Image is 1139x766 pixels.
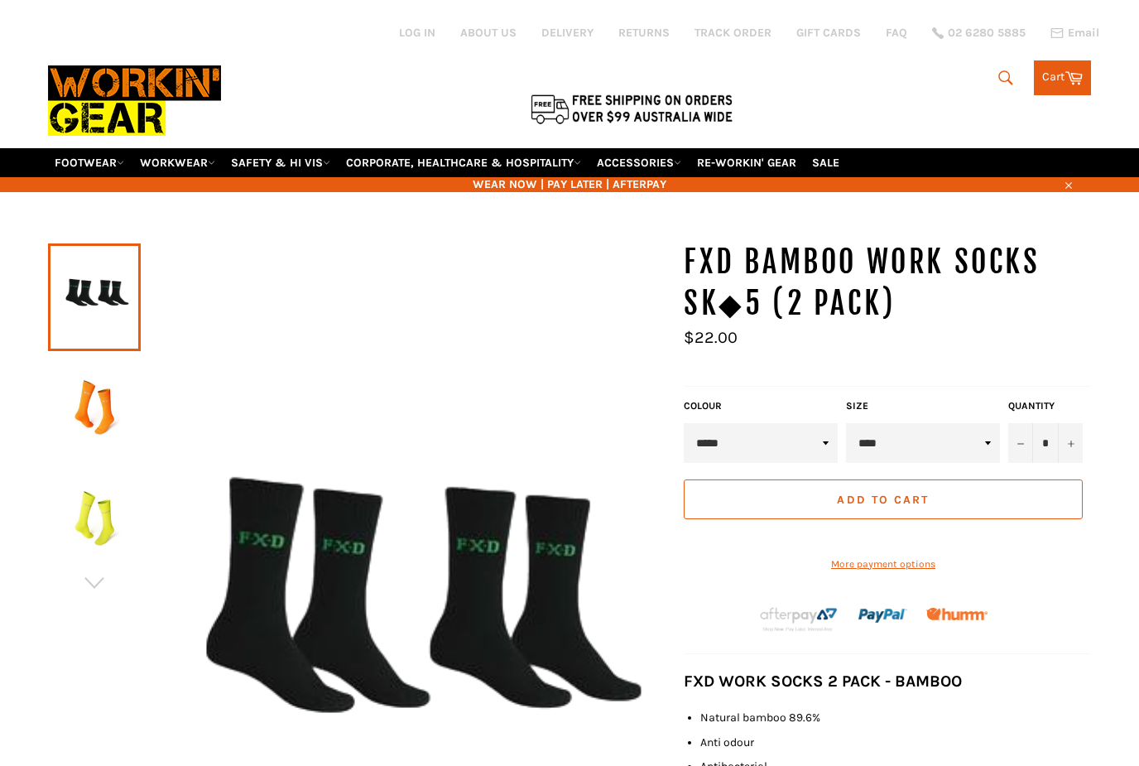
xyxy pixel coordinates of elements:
a: RE-WORKIN' GEAR [690,148,803,177]
img: Humm_core_logo_RGB-01_300x60px_small_195d8312-4386-4de7-b182-0ef9b6303a37.png [926,608,988,620]
a: TRACK ORDER [694,25,771,41]
span: 02 6280 5885 [948,27,1026,39]
a: ACCESSORIES [590,148,688,177]
a: FAQ [886,25,907,41]
a: 02 6280 5885 [932,27,1026,39]
strong: FXD WORK SOCKS 2 PACK - BAMBOO [684,672,962,691]
img: FXD BAMBOO WORK SOCKS SK◆5 (2 Pack) [56,363,132,454]
button: Increase item quantity by one [1058,423,1083,463]
a: WORKWEAR [133,148,222,177]
a: CORPORATE, HEALTHCARE & HOSPITALITY [339,148,588,177]
img: FXD BAMBOO WORK SOCKS SK◆5 (2 Pack) [56,474,132,565]
img: paypal.png [858,591,907,640]
li: Natural bamboo 89.6% [700,710,1091,725]
li: Anti odour [700,735,1091,750]
a: Log in [399,26,435,40]
a: DELIVERY [541,25,594,41]
span: $22.00 [684,328,738,347]
a: More payment options [684,557,1083,571]
label: Quantity [1008,399,1083,413]
img: Afterpay-Logo-on-dark-bg_large.png [758,605,839,634]
a: Email [1050,26,1099,40]
a: FOOTWEAR [48,148,131,177]
label: Size [846,399,1000,413]
img: Workin Gear leaders in Workwear, Safety Boots, PPE, Uniforms. Australia's No.1 in Workwear [48,54,221,147]
button: Reduce item quantity by one [1008,423,1033,463]
label: Colour [684,399,838,413]
h1: FXD BAMBOO WORK SOCKS SK◆5 (2 Pack) [684,242,1091,324]
a: ABOUT US [460,25,517,41]
a: SAFETY & HI VIS [224,148,337,177]
span: WEAR NOW | PAY LATER | AFTERPAY [48,176,1091,192]
span: Email [1068,27,1099,39]
a: RETURNS [618,25,670,41]
a: GIFT CARDS [796,25,861,41]
a: SALE [805,148,846,177]
button: Add to Cart [684,479,1083,519]
a: Cart [1034,60,1091,95]
img: Flat $9.95 shipping Australia wide [528,91,735,126]
span: Add to Cart [837,493,929,507]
